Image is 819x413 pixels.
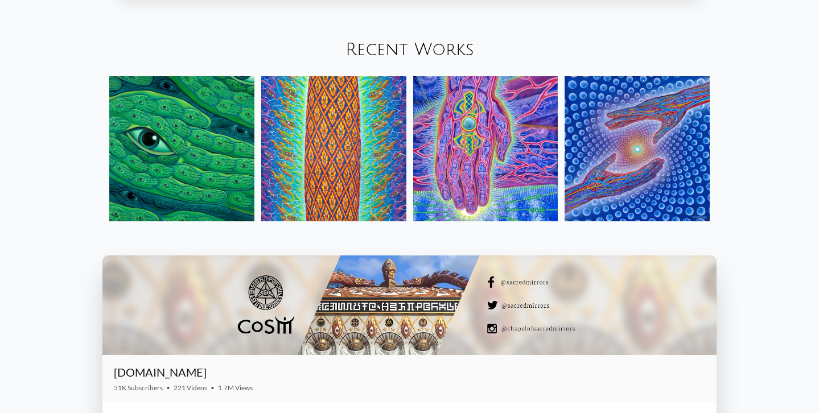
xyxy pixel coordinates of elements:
a: [DOMAIN_NAME] [114,365,207,379]
iframe: Subscribe to CoSM.TV on YouTube [639,370,705,383]
a: Recent Works [345,40,474,59]
span: 1.7M Views [218,383,253,392]
span: • [211,383,215,392]
span: 221 Videos [174,383,207,392]
span: • [166,383,170,392]
span: 51K Subscribers [114,383,163,392]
